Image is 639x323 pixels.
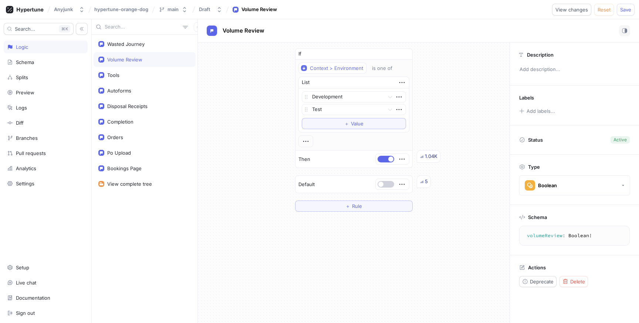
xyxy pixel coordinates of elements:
[598,7,611,12] span: Reset
[107,103,148,109] div: Disposal Receipts
[241,6,277,13] div: Volume Review
[559,276,588,287] button: Delete
[295,201,413,212] button: ＋Rule
[105,23,180,31] input: Search...
[351,121,364,126] span: Value
[302,118,406,129] button: ＋Value
[16,74,28,80] div: Splits
[516,63,633,76] p: Add description...
[59,25,70,33] div: K
[196,3,225,16] button: Draft
[552,4,591,16] button: View changes
[156,3,190,16] button: main
[16,90,34,95] div: Preview
[352,204,362,208] span: Rule
[528,164,540,170] p: Type
[16,135,38,141] div: Branches
[570,279,585,284] span: Delete
[555,7,588,12] span: View changes
[107,41,145,47] div: Wasted Journey
[345,204,350,208] span: ＋
[620,7,631,12] span: Save
[425,153,437,160] div: 1.04K
[16,165,36,171] div: Analytics
[613,137,627,143] div: Active
[528,214,547,220] p: Schema
[298,50,301,58] p: If
[519,175,630,195] button: Boolean
[344,121,349,126] span: ＋
[107,72,119,78] div: Tools
[107,88,131,94] div: Autoforms
[16,105,27,111] div: Logs
[4,292,88,304] a: Documentation
[617,4,635,16] button: Save
[107,181,152,187] div: View complete tree
[594,4,614,16] button: Reset
[528,135,543,145] p: Status
[538,182,557,189] div: Boolean
[310,65,363,71] div: Context > Environment
[372,65,392,71] div: is one of
[16,295,50,301] div: Documentation
[4,23,74,35] button: Search...K
[369,63,403,74] button: is one of
[15,27,35,31] span: Search...
[523,229,626,242] textarea: volumeReview: Boolean!
[107,57,142,63] div: Volume Review
[527,52,554,58] p: Description
[425,178,428,185] div: 5
[298,181,315,188] p: Default
[302,79,310,86] div: List
[16,265,29,270] div: Setup
[94,7,148,12] span: hypertune-orange-dog
[16,120,24,126] div: Diff
[16,181,34,186] div: Settings
[54,6,73,13] div: Anyjunk
[107,150,131,156] div: Po Upload
[168,6,179,13] div: main
[519,95,534,101] p: Labels
[298,63,366,74] button: Context > Environment
[16,310,35,316] div: Sign out
[199,6,210,13] div: Draft
[519,276,557,287] button: Deprecate
[528,265,546,270] p: Actions
[517,106,557,116] button: Add labels...
[298,156,310,163] p: Then
[51,3,88,16] button: Anyjunk
[107,119,133,125] div: Completion
[530,279,554,284] span: Deprecate
[16,59,34,65] div: Schema
[107,165,142,171] div: Bookings Page
[223,28,264,34] span: Volume Review
[16,280,36,286] div: Live chat
[107,134,123,140] div: Orders
[16,44,28,50] div: Logic
[16,150,46,156] div: Pull requests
